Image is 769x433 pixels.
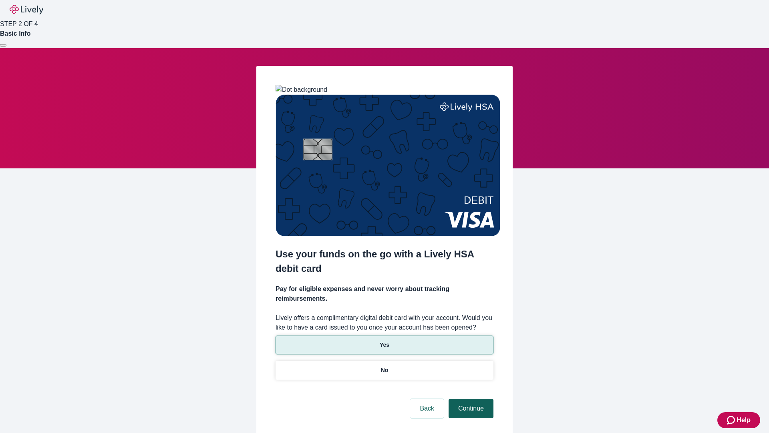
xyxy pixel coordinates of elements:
[727,415,737,425] svg: Zendesk support icon
[381,366,389,374] p: No
[276,247,493,276] h2: Use your funds on the go with a Lively HSA debit card
[737,415,751,425] span: Help
[717,412,760,428] button: Zendesk support iconHelp
[276,95,500,236] img: Debit card
[380,341,389,349] p: Yes
[276,284,493,304] h4: Pay for eligible expenses and never worry about tracking reimbursements.
[449,399,493,418] button: Continue
[276,361,493,380] button: No
[276,336,493,354] button: Yes
[276,313,493,332] label: Lively offers a complimentary digital debit card with your account. Would you like to have a card...
[410,399,444,418] button: Back
[10,5,43,14] img: Lively
[276,85,327,95] img: Dot background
